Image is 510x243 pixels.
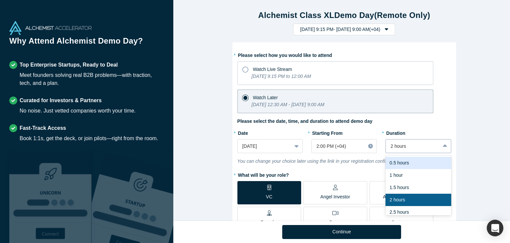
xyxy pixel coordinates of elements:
[9,21,92,35] img: Alchemist Accelerator Logo
[237,169,451,179] label: What will be your role?
[282,225,401,239] button: Continue
[20,71,164,87] div: Meet founders solving real B2B problems—with traction, tech, and a plan.
[320,193,350,200] p: Angel Investor
[237,127,303,137] label: Date
[385,181,451,194] div: 1.5 hours
[237,50,451,59] label: Please select how you would like to attend
[20,134,158,142] div: Book 1:1s, get the deck, or join pilots—right from the room.
[383,193,419,200] p: Alchemist Partner
[311,127,343,137] label: Starting From
[9,35,164,52] h1: Why Attend Alchemist Demo Day?
[329,219,341,226] p: Press
[266,193,272,200] p: VC
[293,24,395,35] button: [DATE] 9:15 PM- [DATE] 9:00 AM(+04)
[237,118,373,125] label: Please select the date, time, and duration to attend demo day
[237,158,414,164] i: You can change your choice later using the link in your registration confirmation email.
[385,157,451,169] div: 0.5 hours
[252,102,324,107] i: [DATE] 12:30 AM - [DATE] 9:00 AM
[258,11,430,20] strong: Alchemist Class XL Demo Day (Remote Only)
[385,169,451,181] div: 1 hour
[385,127,451,137] label: Duration
[385,194,451,206] div: 2 hours
[253,67,292,72] span: Watch Live Stream
[20,107,136,115] div: No noise. Just vetted companies worth your time.
[20,62,118,68] strong: Top Enterprise Startups, Ready to Deal
[391,219,411,226] p: Customer
[385,206,451,218] div: 2.5 hours
[20,98,102,103] strong: Curated for Investors & Partners
[252,74,311,79] i: [DATE] 9:15 PM to 12:00 AM
[261,219,278,226] p: Founder
[253,95,278,100] span: Watch Later
[20,125,66,131] strong: Fast-Track Access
